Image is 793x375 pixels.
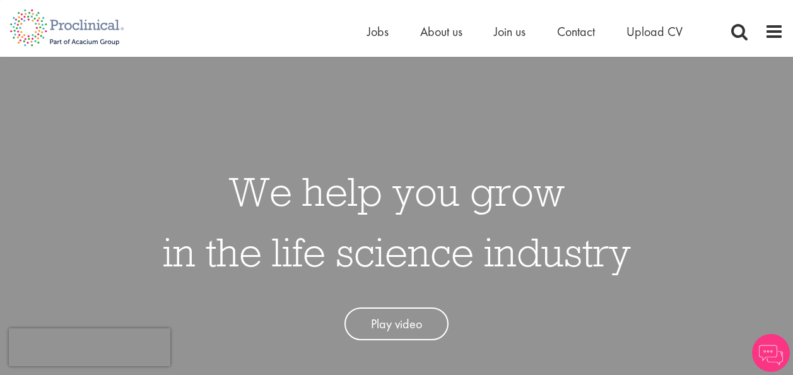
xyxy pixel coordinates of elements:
a: Join us [494,23,526,40]
h1: We help you grow in the life science industry [163,161,631,282]
a: Contact [557,23,595,40]
a: Play video [344,307,449,341]
a: Jobs [367,23,389,40]
a: Upload CV [626,23,683,40]
a: About us [420,23,462,40]
img: Chatbot [752,334,790,372]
